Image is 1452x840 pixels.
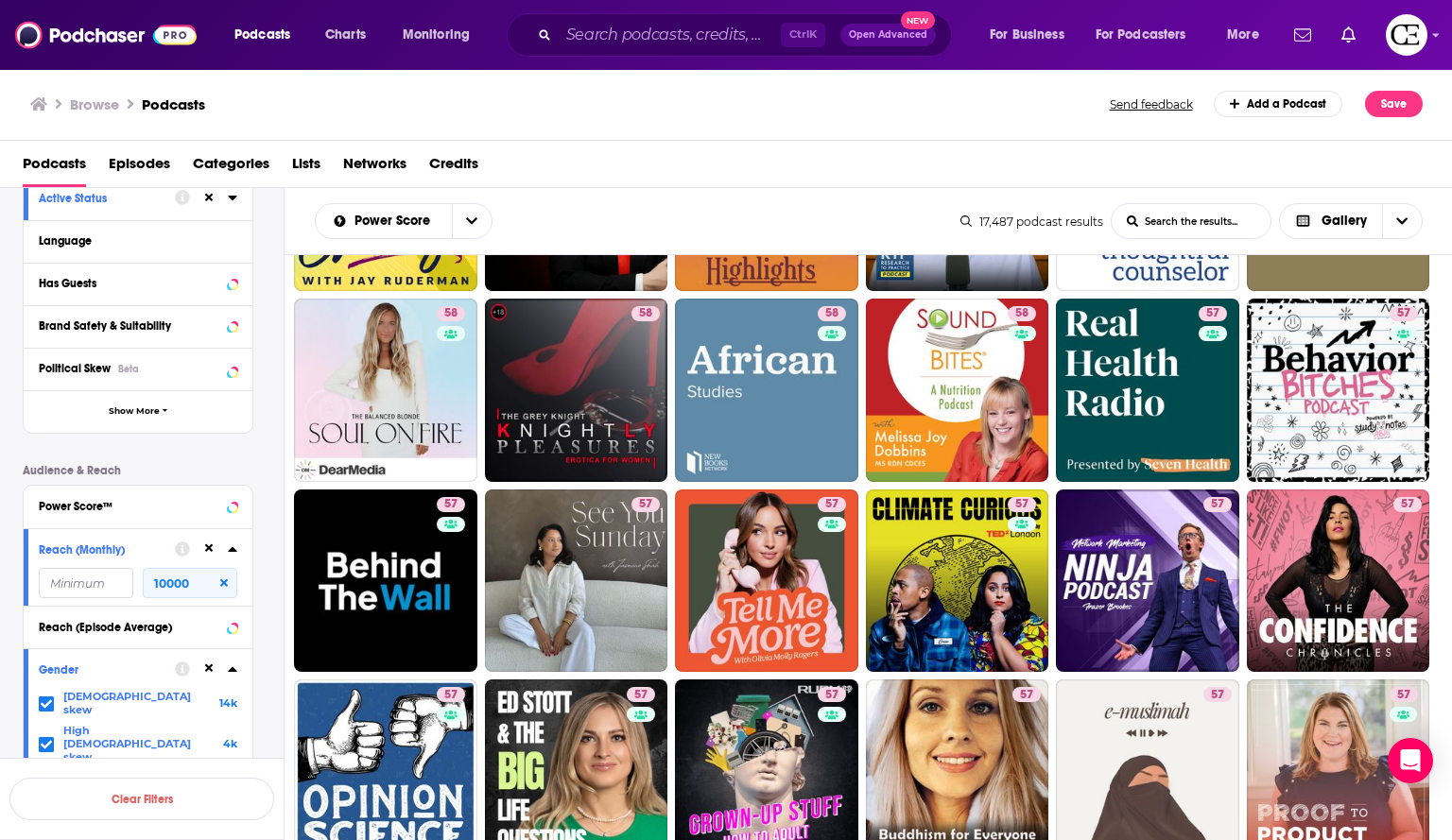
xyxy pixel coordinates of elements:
[818,497,846,512] a: 57
[485,299,668,482] a: 58
[143,568,237,598] input: Maximum
[901,11,935,29] span: New
[221,20,315,50] button: open menu
[437,687,465,702] a: 57
[316,214,452,228] button: open menu
[1083,20,1214,50] button: open menu
[1227,22,1259,48] span: More
[1247,299,1430,482] a: 57
[825,304,838,323] span: 58
[389,20,494,50] button: open menu
[39,271,237,295] button: Has Guests
[1056,299,1239,482] a: 57
[63,724,214,763] span: High [DEMOGRAPHIC_DATA] skew
[24,390,252,433] button: Show More
[109,406,160,417] span: Show More
[343,148,406,187] span: Networks
[960,214,1103,229] div: 17,487 podcast results
[39,277,221,290] div: Has Guests
[781,23,825,47] span: Ctrl K
[223,737,237,750] span: 4k
[39,234,225,248] div: Language
[39,493,237,517] button: Power Score™
[1020,686,1033,705] span: 57
[825,686,838,705] span: 57
[39,362,111,375] span: Political Skew
[977,20,1088,50] button: open menu
[294,299,477,482] a: 58
[70,95,119,113] h3: Browse
[1386,14,1427,56] img: User Profile
[485,489,668,673] a: 57
[1393,497,1422,512] a: 57
[675,489,858,673] a: 57
[1008,497,1036,512] a: 57
[1096,22,1186,48] span: For Podcasters
[118,363,139,375] div: Beta
[39,663,163,677] div: Gender
[818,306,846,321] a: 58
[818,687,846,702] a: 57
[452,204,492,238] button: open menu
[825,495,838,514] span: 57
[39,657,175,680] button: Gender
[1206,304,1219,323] span: 57
[39,319,221,333] div: Brand Safety & Suitability
[1247,489,1430,673] a: 57
[1397,686,1410,705] span: 57
[234,22,290,48] span: Podcasts
[849,30,927,40] span: Open Advanced
[354,214,437,228] span: Power Score
[39,568,133,598] input: Minimum
[294,489,477,673] a: 57
[1015,495,1028,514] span: 57
[23,148,86,187] a: Podcasts
[444,304,458,323] span: 58
[39,537,175,560] button: Reach (Monthly)
[325,22,366,48] span: Charts
[39,192,163,205] div: Active Status
[437,306,465,321] a: 58
[1279,203,1424,239] button: Choose View
[1365,91,1423,117] button: Save
[639,495,652,514] span: 57
[63,690,210,716] span: [DEMOGRAPHIC_DATA] skew
[1211,686,1224,705] span: 57
[1203,497,1232,512] a: 57
[15,17,197,53] img: Podchaser - Follow, Share and Rate Podcasts
[1287,19,1319,51] a: Show notifications dropdown
[292,148,320,187] a: Lists
[193,148,269,187] a: Categories
[39,621,221,634] div: Reach (Episode Average)
[1386,14,1427,56] button: Show profile menu
[866,489,1049,673] a: 57
[1203,687,1232,702] a: 57
[429,148,478,187] a: Credits
[1322,214,1367,228] span: Gallery
[315,203,493,239] h2: Choose List sort
[142,95,205,113] a: Podcasts
[639,304,652,323] span: 58
[1214,20,1283,50] button: open menu
[403,22,470,48] span: Monitoring
[1334,19,1363,51] a: Show notifications dropdown
[39,186,175,210] button: Active Status
[631,306,660,321] a: 58
[1390,687,1418,702] a: 57
[1104,96,1199,112] button: Send feedback
[109,148,170,187] a: Episodes
[313,20,377,50] a: Charts
[866,299,1049,482] a: 58
[1056,489,1239,673] a: 57
[840,24,936,46] button: Open AdvancedNew
[627,687,655,702] a: 57
[39,229,237,252] button: Language
[39,314,237,337] button: Brand Safety & Suitability
[990,22,1064,48] span: For Business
